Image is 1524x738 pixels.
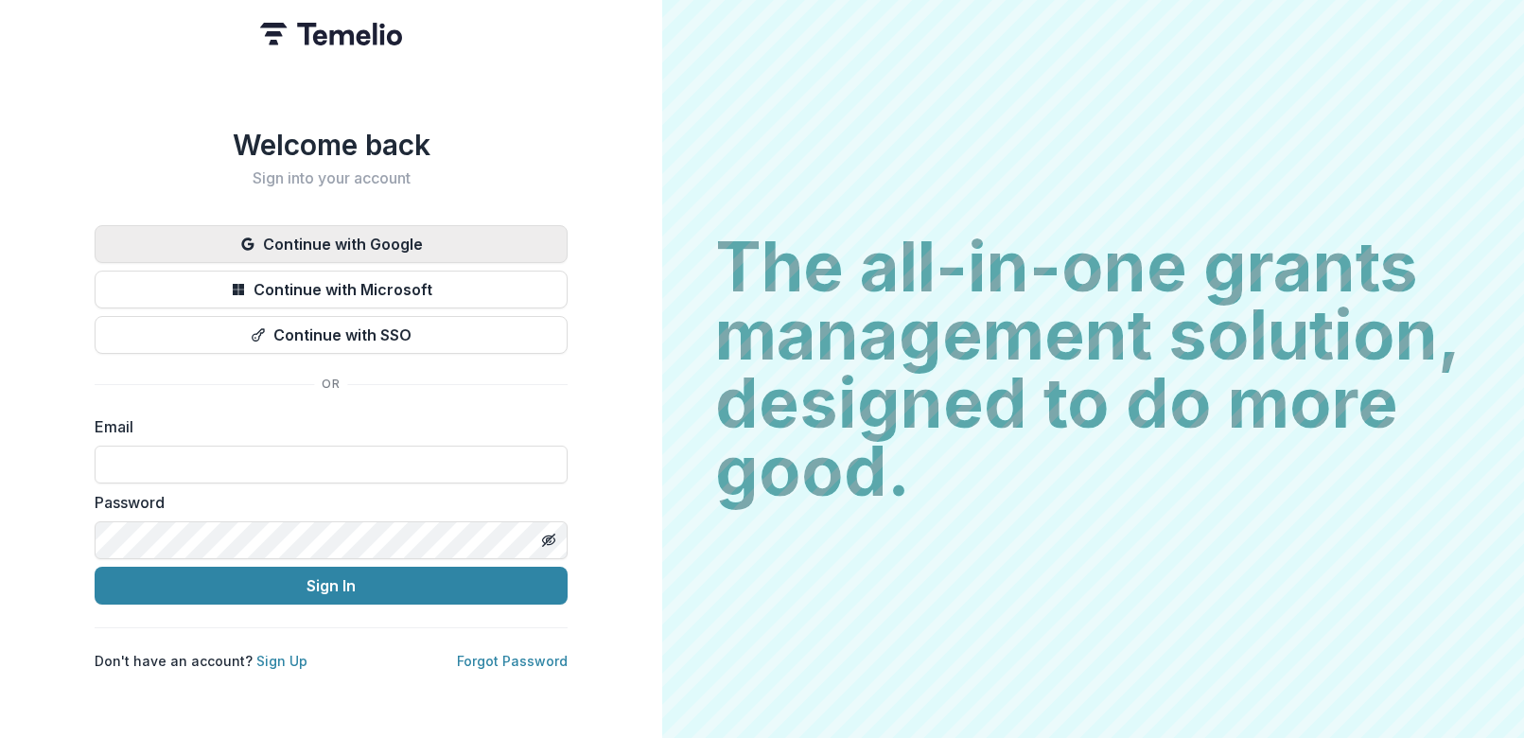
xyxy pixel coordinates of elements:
img: Temelio [260,23,402,45]
button: Continue with SSO [95,316,568,354]
label: Email [95,415,556,438]
button: Sign In [95,567,568,605]
button: Continue with Google [95,225,568,263]
a: Sign Up [256,653,307,669]
button: Toggle password visibility [534,525,564,555]
label: Password [95,491,556,514]
h2: Sign into your account [95,169,568,187]
button: Continue with Microsoft [95,271,568,308]
p: Don't have an account? [95,651,307,671]
a: Forgot Password [457,653,568,669]
h1: Welcome back [95,128,568,162]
